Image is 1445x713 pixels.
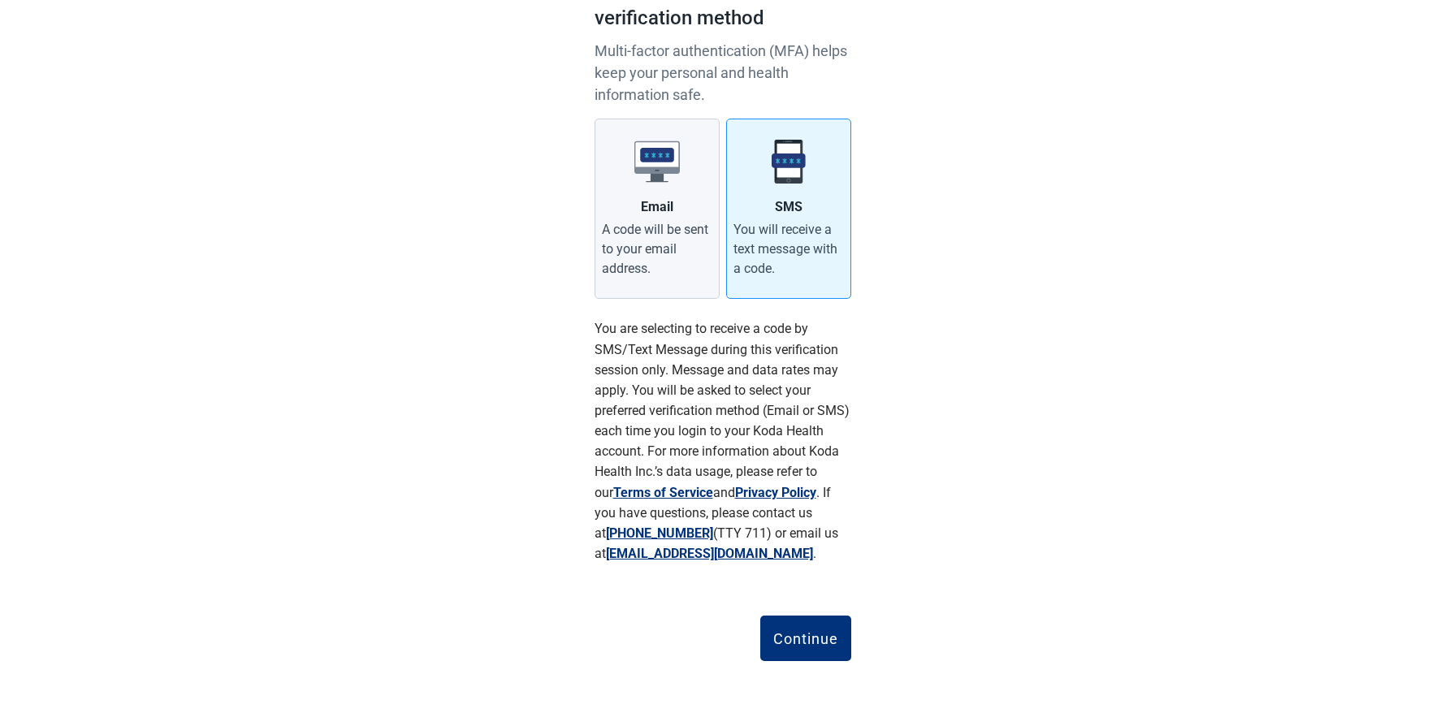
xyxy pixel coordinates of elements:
div: SMS [775,197,803,217]
p: Multi-factor authentication (MFA) helps keep your personal and health information safe. [595,40,851,106]
a: [PHONE_NUMBER] [606,525,713,541]
a: [EMAIL_ADDRESS][DOMAIN_NAME] [606,546,813,561]
p: You are selecting to receive a code by SMS/Text Message during this verification session only. Me... [595,318,851,564]
a: Privacy Policy [735,485,816,500]
div: Continue [773,630,838,646]
button: Continue [760,616,851,661]
a: Terms of Service [613,485,713,500]
div: You will receive a text message with a code. [733,220,844,279]
div: Email [641,197,673,217]
div: A code will be sent to your email address. [602,220,712,279]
